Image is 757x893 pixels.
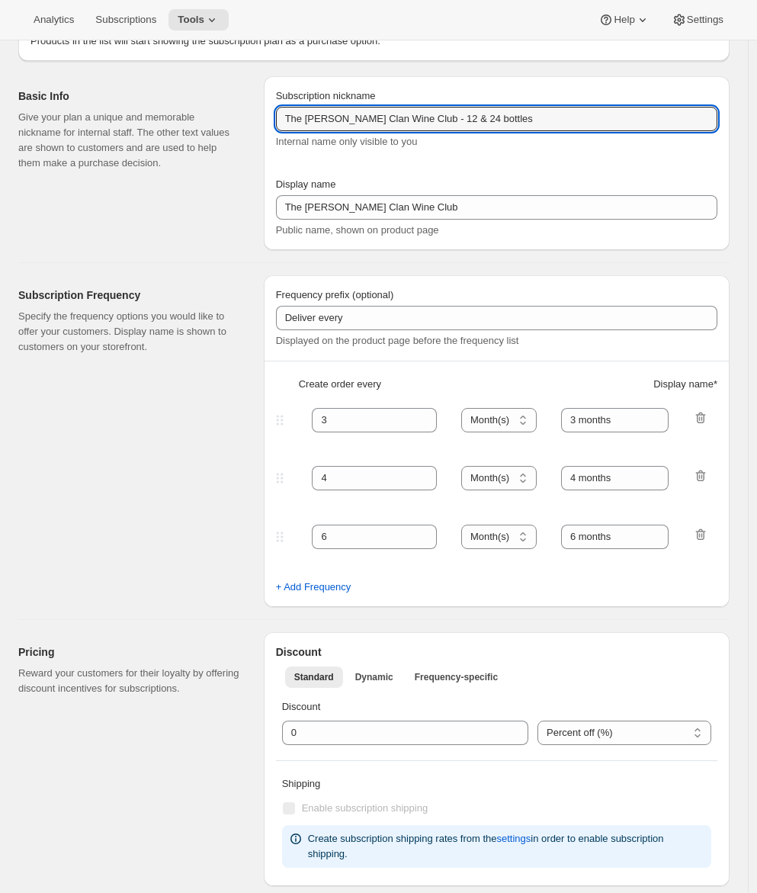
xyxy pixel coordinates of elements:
span: Frequency prefix (optional) [276,289,394,300]
input: 1 month [561,466,669,490]
span: Frequency-specific [415,671,498,683]
span: Subscriptions [95,14,156,26]
span: Public name, shown on product page [276,224,439,236]
span: Display name [276,178,336,190]
span: Tools [178,14,204,26]
button: Analytics [24,9,83,31]
span: Display name * [653,377,717,392]
span: Create subscription shipping rates from the in order to enable subscription shipping. [308,833,664,859]
button: Help [589,9,659,31]
button: Tools [168,9,229,31]
input: 1 month [561,408,669,432]
button: + Add Frequency [267,575,361,599]
button: Subscriptions [86,9,165,31]
span: Settings [687,14,723,26]
span: + Add Frequency [276,580,351,595]
span: Internal name only visible to you [276,136,418,147]
h2: Pricing [18,644,239,660]
input: 1 month [561,525,669,549]
input: Subscribe & Save [276,195,717,220]
span: Enable subscription shipping [302,802,428,814]
input: 10 [282,721,505,745]
h2: Discount [276,644,717,660]
input: Deliver every [276,306,717,330]
span: Subscription nickname [276,90,376,101]
span: Standard [294,671,334,683]
p: Discount [282,699,711,715]
span: Create order every [299,377,381,392]
span: Displayed on the product page before the frequency list [276,335,519,346]
span: Analytics [34,14,74,26]
p: Shipping [282,776,711,792]
p: Reward your customers for their loyalty by offering discount incentives for subscriptions. [18,666,239,696]
span: Help [614,14,634,26]
h2: Subscription Frequency [18,287,239,303]
span: Dynamic [355,671,393,683]
p: Products in the list will start showing the subscription plan as a purchase option. [30,34,717,49]
span: settings [497,831,531,846]
p: Give your plan a unique and memorable nickname for internal staff. The other text values are show... [18,110,239,171]
input: Subscribe & Save [276,107,717,131]
h2: Basic Info [18,88,239,104]
p: Specify the frequency options you would like to offer your customers. Display name is shown to cu... [18,309,239,355]
button: settings [488,827,540,851]
button: Settings [662,9,733,31]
